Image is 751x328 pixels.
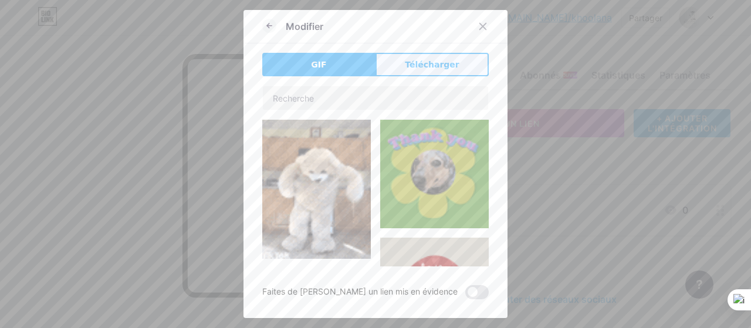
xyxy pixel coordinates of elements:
[375,53,489,76] button: Télécharger
[262,286,458,296] font: Faites de [PERSON_NAME] un lien mis en évidence
[405,60,459,69] font: Télécharger
[262,120,371,259] img: Gihpy
[380,120,489,228] img: Gihpy
[262,53,375,76] button: GIF
[311,60,326,69] font: GIF
[263,86,488,110] input: Recherche
[286,21,323,32] font: Modifier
